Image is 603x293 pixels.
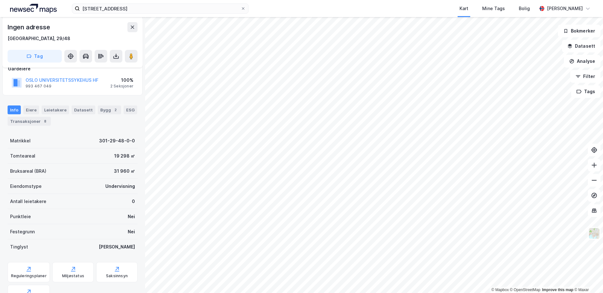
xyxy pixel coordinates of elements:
[23,105,39,114] div: Eiere
[26,84,51,89] div: 993 467 049
[128,213,135,220] div: Nei
[10,137,31,145] div: Matrikkel
[112,107,119,113] div: 2
[8,50,62,63] button: Tag
[72,105,95,114] div: Datasett
[42,118,48,124] div: 8
[588,227,600,239] img: Z
[128,228,135,236] div: Nei
[10,4,57,13] img: logo.a4113a55bc3d86da70a041830d287a7e.svg
[571,85,600,98] button: Tags
[8,65,137,73] div: Gårdeiere
[562,40,600,52] button: Datasett
[491,288,509,292] a: Mapbox
[99,137,135,145] div: 301-29-48-0-0
[114,167,135,175] div: 31 960 ㎡
[8,117,51,126] div: Transaksjoner
[110,76,133,84] div: 100%
[106,273,128,278] div: Saksinnsyn
[10,182,42,190] div: Eiendomstype
[105,182,135,190] div: Undervisning
[99,243,135,251] div: [PERSON_NAME]
[114,152,135,160] div: 19 298 ㎡
[124,105,137,114] div: ESG
[42,105,69,114] div: Leietakere
[542,288,573,292] a: Improve this map
[10,167,46,175] div: Bruksareal (BRA)
[10,152,35,160] div: Tomteareal
[570,70,600,83] button: Filter
[80,4,241,13] input: Søk på adresse, matrikkel, gårdeiere, leietakere eller personer
[10,228,35,236] div: Festegrunn
[8,35,70,42] div: [GEOGRAPHIC_DATA], 29/48
[10,243,28,251] div: Tinglyst
[571,263,603,293] div: Kontrollprogram for chat
[482,5,505,12] div: Mine Tags
[519,5,530,12] div: Bolig
[8,22,51,32] div: Ingen adresse
[10,213,31,220] div: Punktleie
[132,198,135,205] div: 0
[460,5,468,12] div: Kart
[98,105,121,114] div: Bygg
[564,55,600,68] button: Analyse
[558,25,600,37] button: Bokmerker
[11,273,47,278] div: Reguleringsplaner
[110,84,133,89] div: 2 Seksjoner
[10,198,46,205] div: Antall leietakere
[571,263,603,293] iframe: Chat Widget
[510,288,541,292] a: OpenStreetMap
[62,273,84,278] div: Miljøstatus
[547,5,583,12] div: [PERSON_NAME]
[8,105,21,114] div: Info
